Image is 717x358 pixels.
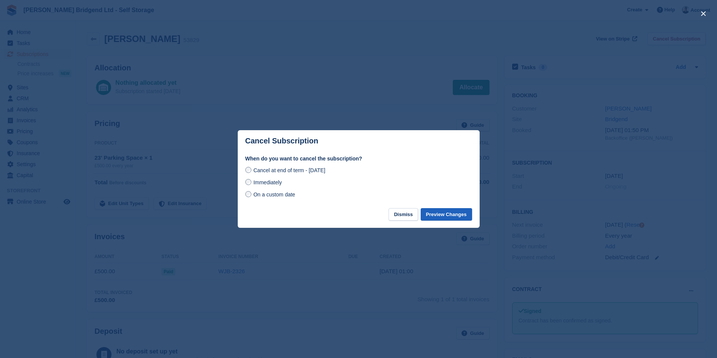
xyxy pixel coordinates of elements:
input: Immediately [245,179,251,185]
button: close [697,8,709,20]
input: On a custom date [245,191,251,197]
span: Immediately [253,179,282,185]
button: Dismiss [389,208,418,221]
span: Cancel at end of term - [DATE] [253,167,325,173]
label: When do you want to cancel the subscription? [245,155,472,163]
p: Cancel Subscription [245,137,318,145]
input: Cancel at end of term - [DATE] [245,167,251,173]
span: On a custom date [253,191,295,198]
button: Preview Changes [421,208,472,221]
